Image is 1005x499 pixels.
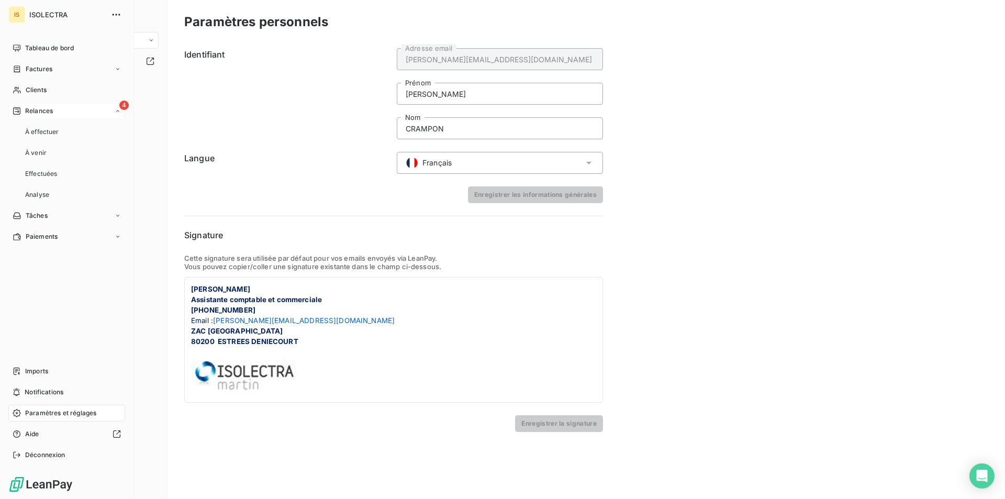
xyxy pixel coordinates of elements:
[191,306,255,314] span: [PHONE_NUMBER]
[191,285,250,293] span: [PERSON_NAME]
[25,190,49,199] span: Analyse
[191,347,297,411] img: 0AAAAAElFTkSuQmCC
[29,10,105,19] span: ISOLECTRA
[25,408,96,418] span: Paramètres et réglages
[191,327,283,335] span: ZAC [GEOGRAPHIC_DATA]
[26,211,48,220] span: Tâches
[397,117,603,139] input: placeholder
[26,232,58,241] span: Paiements
[184,48,390,139] h6: Identifiant
[515,415,603,432] button: Enregistrer la signature
[119,101,129,110] span: 4
[213,316,395,325] a: [PERSON_NAME][EMAIL_ADDRESS][DOMAIN_NAME]
[8,426,125,442] a: Aide
[25,429,39,439] span: Aide
[422,158,452,168] span: Français
[26,64,52,74] span: Factures
[184,13,328,31] h3: Paramètres personnels
[184,229,603,241] h6: Signature
[8,6,25,23] div: IS
[25,450,65,460] span: Déconnexion
[969,463,995,489] div: Open Intercom Messenger
[191,295,322,304] span: Assistante comptable et commerciale
[397,48,603,70] input: placeholder
[25,127,59,137] span: À effectuer
[25,169,58,179] span: Effectuées
[468,186,603,203] button: Enregistrer les informations générales
[191,337,298,346] span: 80200 ESTREES DENIECOURT
[25,148,47,158] span: À venir
[25,387,63,397] span: Notifications
[26,85,47,95] span: Clients
[184,254,603,262] p: Cette signature sera utilisée par défaut pour vos emails envoyés via LeanPay.
[184,262,603,271] p: Vous pouvez copier/coller une signature existante dans le champ ci-dessous.
[397,83,603,105] input: placeholder
[184,152,390,174] h6: Langue
[25,106,53,116] span: Relances
[25,367,48,376] span: Imports
[191,316,213,325] span: Email :
[25,43,74,53] span: Tableau de bord
[8,476,73,493] img: Logo LeanPay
